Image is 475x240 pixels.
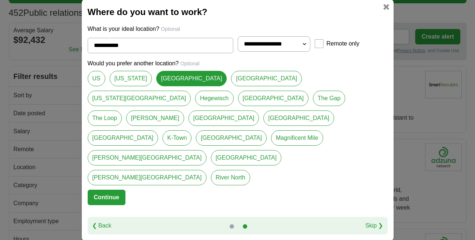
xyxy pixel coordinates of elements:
a: [GEOGRAPHIC_DATA] [231,71,302,86]
a: US [88,71,105,86]
a: The Loop [88,110,122,126]
button: Continue [88,190,125,205]
a: The Gap [313,91,345,106]
a: Hegewisch [195,91,233,106]
span: Optional [180,61,200,66]
a: [US_STATE] [110,71,152,86]
a: [GEOGRAPHIC_DATA] [196,130,267,146]
a: [GEOGRAPHIC_DATA] [263,110,334,126]
label: Remote only [326,39,359,48]
a: K-Town [162,130,191,146]
a: ❮ Back [92,221,112,230]
h2: Where do you want to work? [88,6,388,19]
a: [PERSON_NAME][GEOGRAPHIC_DATA] [88,170,207,185]
a: [GEOGRAPHIC_DATA] [211,150,282,166]
a: River North [211,170,250,185]
a: [US_STATE][GEOGRAPHIC_DATA] [88,91,191,106]
p: Would you prefer another location? [88,59,388,68]
a: [PERSON_NAME] [126,110,184,126]
a: [GEOGRAPHIC_DATA] [88,130,158,146]
a: Skip ❯ [365,221,383,230]
a: [GEOGRAPHIC_DATA] [189,110,259,126]
p: What is your ideal location? [88,25,388,33]
a: [PERSON_NAME][GEOGRAPHIC_DATA] [88,150,207,166]
a: [GEOGRAPHIC_DATA] [156,71,227,86]
a: [GEOGRAPHIC_DATA] [238,91,309,106]
span: Optional [161,26,180,32]
a: Magnificent Mile [271,130,323,146]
